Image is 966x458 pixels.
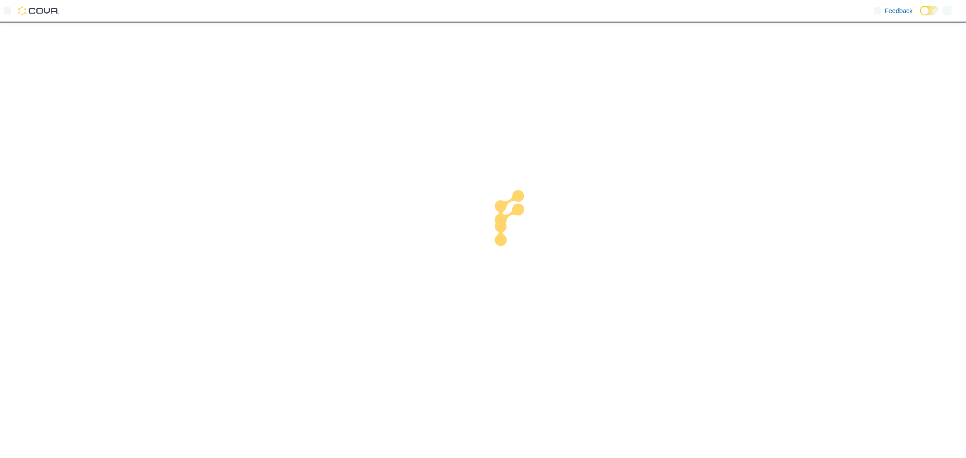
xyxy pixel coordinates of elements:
[18,6,59,15] img: Cova
[870,2,916,20] a: Feedback
[483,183,551,251] img: cova-loader
[885,6,913,15] span: Feedback
[920,6,939,15] input: Dark Mode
